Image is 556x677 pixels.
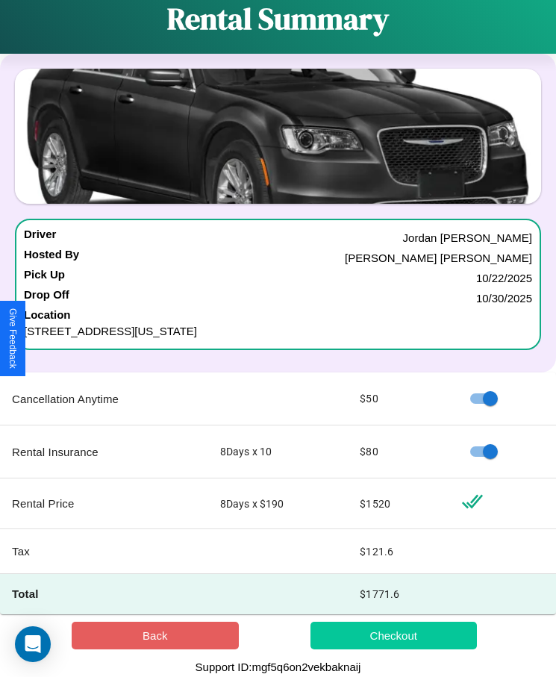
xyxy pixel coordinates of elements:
[348,425,449,478] td: $ 80
[348,529,449,574] td: $ 121.6
[403,228,532,248] p: Jordan [PERSON_NAME]
[348,372,449,425] td: $ 50
[310,622,478,649] button: Checkout
[196,657,361,677] p: Support ID: mgf5q6on2vekbaknaij
[12,389,196,409] p: Cancellation Anytime
[348,574,449,614] td: $ 1771.6
[345,248,532,268] p: [PERSON_NAME] [PERSON_NAME]
[12,493,196,514] p: Rental Price
[72,622,239,649] button: Back
[24,268,65,288] h4: Pick Up
[24,288,69,308] h4: Drop Off
[15,626,51,662] div: Open Intercom Messenger
[208,478,349,529] td: 8 Days x $ 190
[24,248,79,268] h4: Hosted By
[12,541,196,561] p: Tax
[476,268,532,288] p: 10 / 22 / 2025
[24,308,532,321] h4: Location
[12,586,196,602] h4: Total
[7,308,18,369] div: Give Feedback
[348,478,449,529] td: $ 1520
[24,321,532,341] p: [STREET_ADDRESS][US_STATE]
[12,442,196,462] p: Rental Insurance
[24,228,56,248] h4: Driver
[208,425,349,478] td: 8 Days x 10
[476,288,532,308] p: 10 / 30 / 2025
